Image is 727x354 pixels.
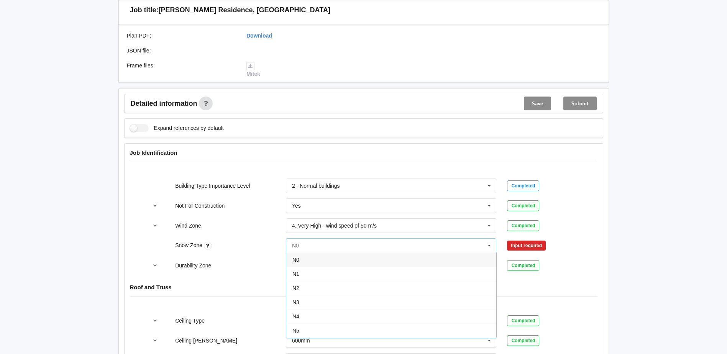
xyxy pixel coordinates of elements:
[175,203,225,209] label: Not For Construction
[507,315,539,326] div: Completed
[148,199,162,213] button: reference-toggle
[148,219,162,233] button: reference-toggle
[292,313,299,320] span: N4
[130,284,597,291] h4: Roof and Truss
[507,260,539,271] div: Completed
[121,32,241,39] div: Plan PDF :
[246,33,272,39] a: Download
[175,338,237,344] label: Ceiling [PERSON_NAME]
[507,200,539,211] div: Completed
[130,149,597,156] h4: Job Identification
[292,338,310,343] div: 600mm
[292,328,299,334] span: N5
[292,299,299,305] span: N3
[507,180,539,191] div: Completed
[507,335,539,346] div: Completed
[292,271,299,277] span: N1
[175,223,201,229] label: Wind Zone
[131,100,197,107] span: Detailed information
[148,314,162,328] button: reference-toggle
[148,259,162,272] button: reference-toggle
[175,318,205,324] label: Ceiling Type
[130,6,159,15] h3: Job title:
[507,220,539,231] div: Completed
[121,62,241,78] div: Frame files :
[292,285,299,291] span: N2
[507,241,546,251] div: Input required
[292,223,377,228] div: 4. Very High - wind speed of 50 m/s
[292,183,340,188] div: 2 - Normal buildings
[130,124,224,132] label: Expand references by default
[292,257,299,263] span: N0
[159,6,330,15] h3: [PERSON_NAME] Residence, [GEOGRAPHIC_DATA]
[292,203,301,208] div: Yes
[148,334,162,347] button: reference-toggle
[175,183,250,189] label: Building Type Importance Level
[246,62,260,77] a: Mitek
[175,262,211,269] label: Durability Zone
[121,47,241,54] div: JSON file :
[175,242,204,248] label: Snow Zone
